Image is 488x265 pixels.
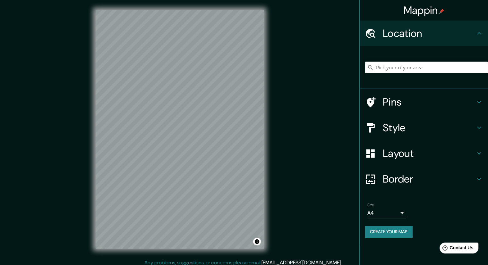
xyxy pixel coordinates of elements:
button: Create your map [365,226,413,238]
iframe: Help widget launcher [431,240,481,258]
div: Pins [360,89,488,115]
h4: Mappin [404,4,444,17]
button: Toggle attribution [253,238,261,245]
h4: Border [383,173,475,185]
div: Layout [360,141,488,166]
label: Size [367,202,374,208]
h4: Location [383,27,475,40]
div: Border [360,166,488,192]
canvas: Map [96,10,264,249]
div: Style [360,115,488,141]
h4: Pins [383,96,475,108]
h4: Layout [383,147,475,160]
input: Pick your city or area [365,62,488,73]
img: pin-icon.png [439,9,444,14]
h4: Style [383,121,475,134]
div: Location [360,21,488,46]
div: A4 [367,208,406,218]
